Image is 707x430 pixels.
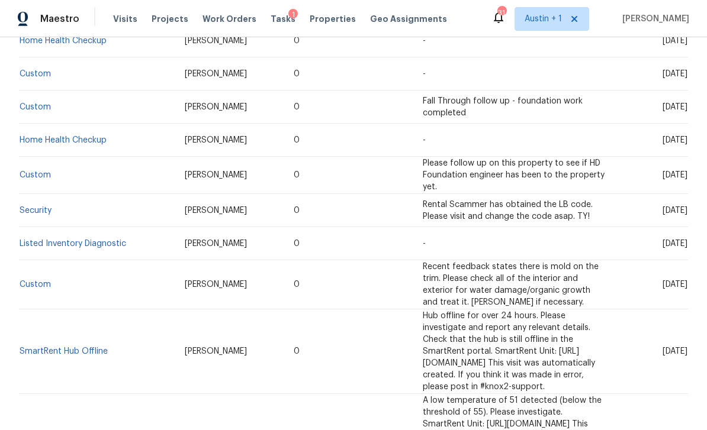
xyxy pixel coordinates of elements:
[370,13,447,25] span: Geo Assignments
[423,312,595,391] span: Hub offline for over 24 hours. Please investigate and report any relevant details. Check that the...
[294,136,300,144] span: 0
[20,136,107,144] a: Home Health Checkup
[663,136,687,144] span: [DATE]
[185,240,247,248] span: [PERSON_NAME]
[20,240,126,248] a: Listed Inventory Diagnostic
[294,70,300,78] span: 0
[294,171,300,179] span: 0
[663,240,687,248] span: [DATE]
[271,15,295,23] span: Tasks
[20,70,51,78] a: Custom
[663,103,687,111] span: [DATE]
[423,97,583,117] span: Fall Through follow up - foundation work completed
[663,171,687,179] span: [DATE]
[185,206,247,215] span: [PERSON_NAME]
[20,103,51,111] a: Custom
[294,103,300,111] span: 0
[185,280,247,289] span: [PERSON_NAME]
[294,37,300,45] span: 0
[185,136,247,144] span: [PERSON_NAME]
[203,13,256,25] span: Work Orders
[423,159,605,191] span: Please follow up on this property to see if HD Foundation engineer has been to the property yet.
[310,13,356,25] span: Properties
[525,13,562,25] span: Austin + 1
[663,70,687,78] span: [DATE]
[185,103,247,111] span: [PERSON_NAME]
[20,206,52,215] a: Security
[294,240,300,248] span: 0
[288,9,298,21] div: 1
[40,13,79,25] span: Maestro
[497,7,506,19] div: 31
[294,347,300,355] span: 0
[20,280,51,289] a: Custom
[185,37,247,45] span: [PERSON_NAME]
[294,280,300,289] span: 0
[423,136,426,144] span: -
[423,240,426,248] span: -
[20,347,108,355] a: SmartRent Hub Offline
[113,13,137,25] span: Visits
[423,263,599,306] span: Recent feedback states there is mold on the trim. Please check all of the interior and exterior f...
[663,37,687,45] span: [DATE]
[663,206,687,215] span: [DATE]
[423,70,426,78] span: -
[20,37,107,45] a: Home Health Checkup
[20,171,51,179] a: Custom
[185,70,247,78] span: [PERSON_NAME]
[423,37,426,45] span: -
[663,280,687,289] span: [DATE]
[185,347,247,355] span: [PERSON_NAME]
[152,13,188,25] span: Projects
[663,347,687,355] span: [DATE]
[423,201,593,221] span: Rental Scammer has obtained the LB code. Please visit and change the code asap. TY!
[294,206,300,215] span: 0
[185,171,247,179] span: [PERSON_NAME]
[618,13,689,25] span: [PERSON_NAME]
